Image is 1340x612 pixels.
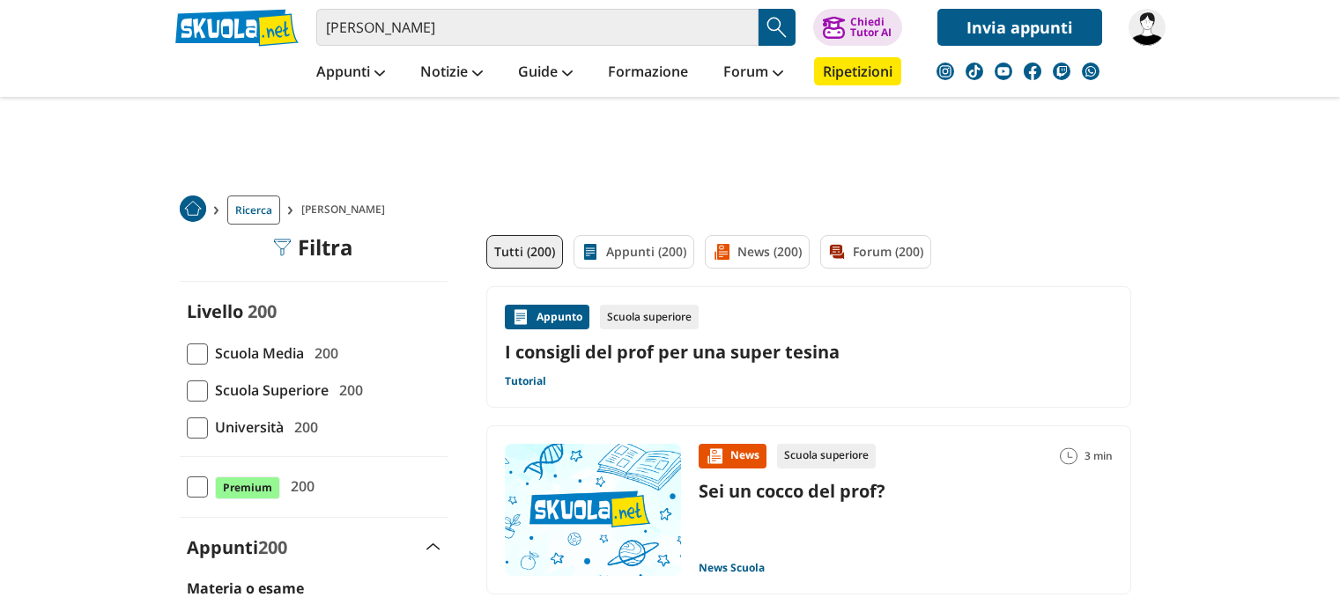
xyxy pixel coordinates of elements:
[273,235,353,260] div: Filtra
[764,14,790,41] img: Cerca appunti, riassunti o versioni
[208,342,304,365] span: Scuola Media
[332,379,363,402] span: 200
[187,299,243,323] label: Livello
[1024,63,1041,80] img: facebook
[307,342,338,365] span: 200
[505,374,546,388] a: Tutorial
[187,535,287,559] label: Appunti
[514,57,577,89] a: Guide
[699,561,765,575] a: News Scuola
[937,63,954,80] img: instagram
[505,340,1113,364] a: I consigli del prof per una super tesina
[706,447,723,465] img: News contenuto
[258,535,287,559] span: 200
[966,63,983,80] img: tiktok
[813,9,902,46] button: ChiediTutor AI
[312,57,389,89] a: Appunti
[713,243,730,261] img: News filtro contenuto
[719,57,788,89] a: Forum
[284,475,315,498] span: 200
[486,235,563,269] a: Tutti (200)
[505,305,589,329] div: Appunto
[600,305,699,329] div: Scuola superiore
[705,235,810,269] a: News (200)
[777,444,876,468] div: Scuola superiore
[416,57,487,89] a: Notizie
[581,243,599,261] img: Appunti filtro contenuto
[512,308,529,326] img: Appunti contenuto
[215,476,280,499] span: Premium
[699,479,885,503] a: Sei un cocco del prof?
[574,235,694,269] a: Appunti (200)
[699,444,766,468] div: News
[248,299,277,323] span: 200
[426,543,440,550] img: Apri e chiudi sezione
[301,195,392,225] span: [PERSON_NAME]
[180,195,206,222] img: Home
[1053,63,1070,80] img: twitch
[603,57,692,89] a: Formazione
[937,9,1102,46] a: Invia appunti
[316,9,759,46] input: Cerca appunti, riassunti o versioni
[814,57,901,85] a: Ripetizioni
[287,416,318,439] span: 200
[180,195,206,225] a: Home
[187,579,304,598] label: Materia o esame
[273,239,291,256] img: Filtra filtri mobile
[227,195,280,225] a: Ricerca
[828,243,846,261] img: Forum filtro contenuto
[1082,63,1099,80] img: WhatsApp
[850,17,892,38] div: Chiedi Tutor AI
[208,379,329,402] span: Scuola Superiore
[995,63,1012,80] img: youtube
[1060,447,1077,465] img: Tempo lettura
[1129,9,1166,46] img: Sara00567
[820,235,931,269] a: Forum (200)
[505,444,681,576] img: Immagine news
[1085,444,1113,468] span: 3 min
[759,9,796,46] button: Search Button
[208,416,284,439] span: Università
